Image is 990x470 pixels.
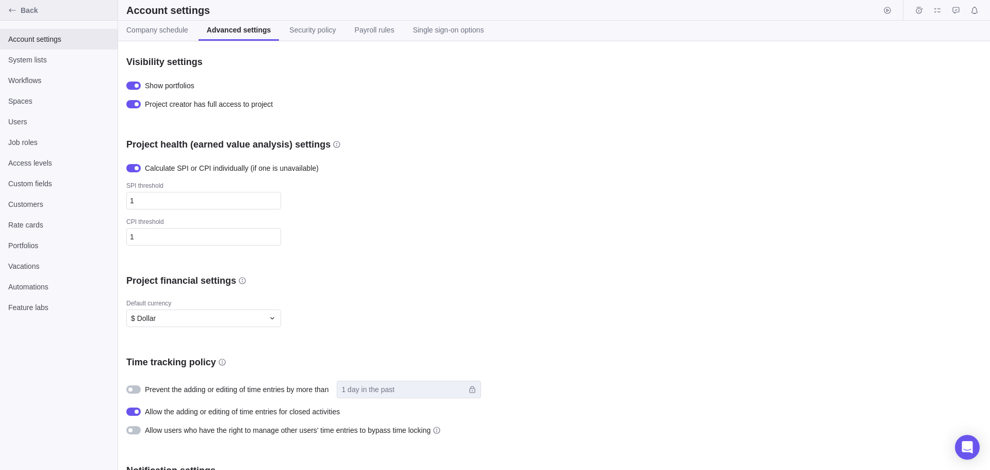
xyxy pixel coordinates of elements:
span: Project creator has full access to project [145,99,273,109]
h3: Project health (earned value analysis) settings [126,138,331,151]
span: Workflows [8,75,109,86]
span: Portfolios [8,240,109,251]
a: Advanced settings [199,21,279,41]
span: Vacations [8,261,109,271]
span: Calculate SPI or CPI individually (if one is unavailable) [145,163,319,173]
a: Payroll rules [346,21,403,41]
h3: Project financial settings [126,274,236,287]
span: Automations [8,282,109,292]
span: Single sign-on options [413,25,484,35]
a: Approval requests [949,8,963,16]
h3: Visibility settings [126,56,203,68]
span: Allow the adding or editing of time entries for closed activities [145,407,340,417]
input: SPI threshold [126,192,281,209]
svg: info-description [238,277,246,285]
span: Feature labs [8,302,109,313]
svg: info-description [218,358,226,366]
span: Company schedule [126,25,188,35]
span: Approval requests [949,3,963,18]
span: My assignments [930,3,945,18]
span: Rate cards [8,220,109,230]
a: Notifications [967,8,982,16]
span: Allow users who have the right to manage other users’ time entries to bypass time locking [145,425,431,435]
div: Open Intercom Messenger [955,435,980,460]
div: Default currency [126,299,487,310]
span: Security policy [289,25,336,35]
span: Customers [8,199,109,209]
a: Single sign-on options [405,21,492,41]
span: Start timer [880,3,895,18]
a: Security policy [281,21,344,41]
h2: Account settings [126,3,210,18]
svg: info-description [333,140,341,149]
span: Show portfolios [145,80,194,91]
div: CPI threshold [126,218,281,228]
span: Job roles [8,137,109,148]
span: Spaces [8,96,109,106]
span: Users [8,117,109,127]
span: System lists [8,55,109,65]
span: Payroll rules [355,25,394,35]
span: Custom fields [8,179,109,189]
span: Time logs [912,3,926,18]
span: Back [21,5,113,15]
a: Time logs [912,8,926,16]
h3: Time tracking policy [126,356,216,368]
a: Company schedule [118,21,196,41]
span: Notifications [967,3,982,18]
div: SPI threshold [126,182,281,192]
a: My assignments [930,8,945,16]
span: Prevent the adding or editing of time entries by more than [145,384,328,395]
input: CPI threshold [126,228,281,246]
span: Access levels [8,158,109,168]
svg: info-description [433,426,441,434]
span: Account settings [8,34,109,44]
span: Advanced settings [207,25,271,35]
span: $ Dollar [131,313,156,323]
